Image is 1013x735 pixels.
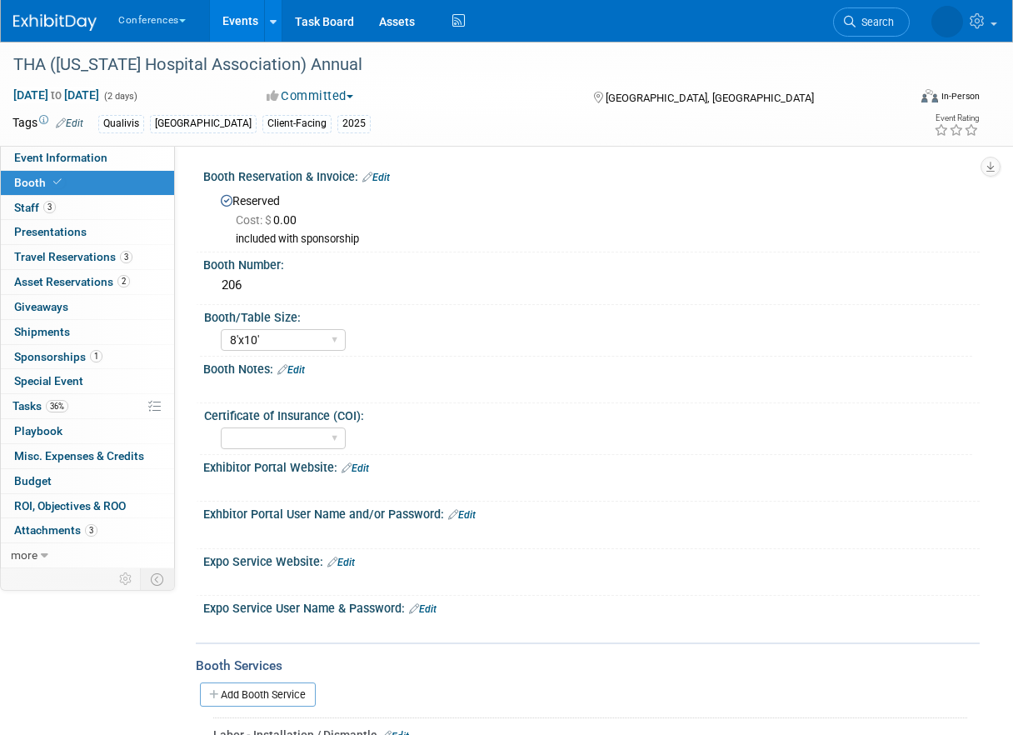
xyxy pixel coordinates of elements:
[203,549,980,571] div: Expo Service Website:
[85,524,97,537] span: 3
[840,87,981,112] div: Event Format
[448,509,476,521] a: Edit
[1,146,174,170] a: Event Information
[203,502,980,523] div: Exhbitor Portal User Name and/or Password:
[934,114,979,122] div: Event Rating
[120,251,132,263] span: 3
[117,275,130,287] span: 2
[90,350,102,362] span: 1
[856,16,894,28] span: Search
[196,657,980,675] div: Booth Services
[1,270,174,294] a: Asset Reservations2
[606,92,814,104] span: [GEOGRAPHIC_DATA], [GEOGRAPHIC_DATA]
[236,213,273,227] span: Cost: $
[1,518,174,542] a: Attachments3
[12,399,68,412] span: Tasks
[261,87,360,105] button: Committed
[1,220,174,244] a: Presentations
[12,114,83,133] td: Tags
[1,295,174,319] a: Giveaways
[14,151,107,164] span: Event Information
[14,275,130,288] span: Asset Reservations
[14,250,132,263] span: Travel Reservations
[14,523,97,537] span: Attachments
[204,305,972,326] div: Booth/Table Size:
[203,164,980,186] div: Booth Reservation & Invoice:
[941,90,980,102] div: In-Person
[14,325,70,338] span: Shipments
[1,245,174,269] a: Travel Reservations3
[7,50,897,80] div: THA ([US_STATE] Hospital Association) Annual
[216,272,967,298] div: 206
[14,474,52,487] span: Budget
[14,350,102,363] span: Sponsorships
[48,88,64,102] span: to
[1,320,174,344] a: Shipments
[53,177,62,187] i: Booth reservation complete
[112,568,141,590] td: Personalize Event Tab Strip
[1,494,174,518] a: ROI, Objectives & ROO
[833,7,910,37] a: Search
[56,117,83,129] a: Edit
[11,548,37,562] span: more
[204,403,972,424] div: Certificate of Insurance (COI):
[43,201,56,213] span: 3
[1,369,174,393] a: Special Event
[14,201,56,214] span: Staff
[1,196,174,220] a: Staff3
[12,87,100,102] span: [DATE] [DATE]
[14,499,126,512] span: ROI, Objectives & ROO
[1,444,174,468] a: Misc. Expenses & Credits
[13,14,97,31] img: ExhibitDay
[14,424,62,437] span: Playbook
[14,449,144,462] span: Misc. Expenses & Credits
[141,568,175,590] td: Toggle Event Tabs
[14,225,87,238] span: Presentations
[1,469,174,493] a: Budget
[262,115,332,132] div: Client-Facing
[98,115,144,132] div: Qualivis
[203,357,980,378] div: Booth Notes:
[14,300,68,313] span: Giveaways
[236,213,303,227] span: 0.00
[200,682,316,707] a: Add Booth Service
[327,557,355,568] a: Edit
[14,176,65,189] span: Booth
[216,188,967,247] div: Reserved
[46,400,68,412] span: 36%
[931,6,963,37] img: Karina German
[1,543,174,567] a: more
[409,603,437,615] a: Edit
[203,596,980,617] div: Expo Service User Name & Password:
[203,455,980,477] div: Exhibitor Portal Website:
[1,394,174,418] a: Tasks36%
[362,172,390,183] a: Edit
[1,171,174,195] a: Booth
[342,462,369,474] a: Edit
[150,115,257,132] div: [GEOGRAPHIC_DATA]
[236,232,967,247] div: included with sponsorship
[1,419,174,443] a: Playbook
[203,252,980,273] div: Booth Number:
[14,374,83,387] span: Special Event
[102,91,137,102] span: (2 days)
[277,364,305,376] a: Edit
[1,345,174,369] a: Sponsorships1
[921,89,938,102] img: Format-Inperson.png
[337,115,371,132] div: 2025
